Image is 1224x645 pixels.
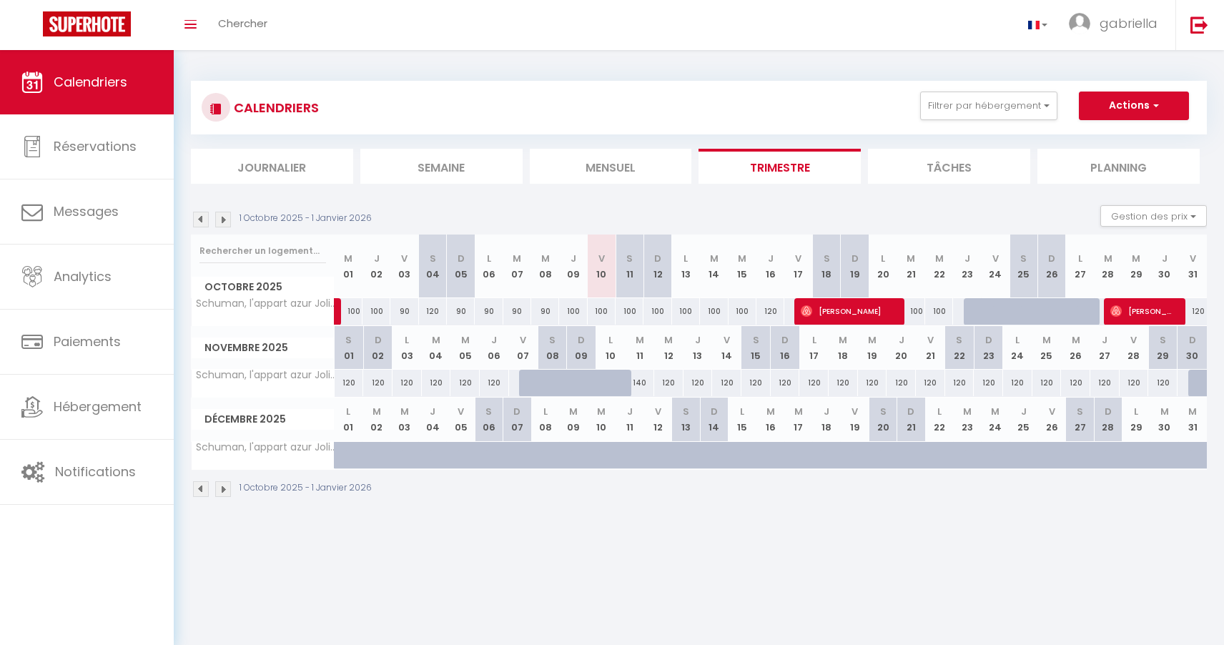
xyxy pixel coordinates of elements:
abbr: S [485,405,492,418]
h3: CALENDRIERS [230,92,319,124]
th: 05 [447,398,475,441]
div: 120 [1003,370,1032,396]
th: 11 [625,326,654,370]
abbr: V [458,405,464,418]
div: 90 [503,298,531,325]
abbr: D [375,333,382,347]
th: 24 [1003,326,1032,370]
abbr: S [1020,252,1027,265]
th: 20 [869,398,897,441]
abbr: V [1190,252,1196,265]
input: Rechercher un logement... [199,238,326,264]
th: 10 [588,398,616,441]
th: 05 [450,326,480,370]
div: 120 [1148,370,1178,396]
th: 20 [887,326,916,370]
abbr: V [852,405,858,418]
abbr: M [636,333,644,347]
abbr: S [549,333,556,347]
th: 19 [841,398,869,441]
abbr: L [405,333,409,347]
th: 06 [475,235,503,298]
div: 120 [1032,370,1062,396]
th: 25 [1010,235,1037,298]
li: Planning [1037,149,1200,184]
abbr: L [1134,405,1138,418]
div: 120 [450,370,480,396]
th: 07 [509,326,538,370]
th: 13 [683,326,713,370]
abbr: M [569,405,578,418]
th: 23 [974,326,1003,370]
abbr: S [880,405,887,418]
th: 27 [1090,326,1120,370]
th: 07 [503,398,531,441]
span: Réservations [54,137,137,155]
span: Hébergement [54,398,142,415]
span: Décembre 2025 [192,409,334,430]
abbr: M [541,252,550,265]
span: [PERSON_NAME] [801,297,894,325]
div: 100 [335,298,362,325]
th: 02 [363,326,393,370]
abbr: J [1102,333,1107,347]
abbr: V [992,252,999,265]
th: 28 [1094,235,1122,298]
th: 13 [672,235,700,298]
th: 28 [1120,326,1149,370]
abbr: D [781,333,789,347]
th: 29 [1122,235,1150,298]
div: 100 [729,298,756,325]
th: 15 [729,398,756,441]
th: 08 [531,398,559,441]
th: 13 [672,398,700,441]
div: 120 [741,370,771,396]
abbr: V [1130,333,1137,347]
abbr: V [724,333,730,347]
p: 1 Octobre 2025 - 1 Janvier 2026 [240,481,372,495]
abbr: M [868,333,877,347]
abbr: J [374,252,380,265]
div: 120 [829,370,858,396]
li: Trimestre [699,149,861,184]
div: 120 [1061,370,1090,396]
abbr: M [710,252,719,265]
img: Super Booking [43,11,131,36]
th: 29 [1122,398,1150,441]
th: 16 [756,398,784,441]
th: 02 [362,235,390,298]
th: 10 [588,235,616,298]
th: 09 [567,326,596,370]
th: 27 [1066,235,1094,298]
th: 03 [393,326,422,370]
th: 01 [335,326,364,370]
th: 30 [1150,398,1178,441]
th: 19 [858,326,887,370]
div: 120 [974,370,1003,396]
abbr: L [608,333,613,347]
span: Notifications [55,463,136,481]
span: gabriella [1100,14,1158,32]
abbr: D [1189,333,1196,347]
th: 12 [654,326,683,370]
abbr: J [627,405,633,418]
span: Novembre 2025 [192,338,334,358]
abbr: J [768,252,774,265]
abbr: L [937,405,942,418]
th: 09 [559,398,587,441]
img: logout [1190,16,1208,34]
abbr: D [458,252,465,265]
div: 100 [362,298,390,325]
abbr: M [738,252,746,265]
a: proprio proprio [335,298,342,325]
abbr: L [346,405,350,418]
div: 120 [756,298,784,325]
th: 18 [813,398,841,441]
abbr: M [907,252,915,265]
th: 12 [643,235,671,298]
th: 22 [945,326,974,370]
div: 120 [1120,370,1149,396]
div: 100 [700,298,728,325]
th: 16 [771,326,800,370]
th: 18 [813,235,841,298]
